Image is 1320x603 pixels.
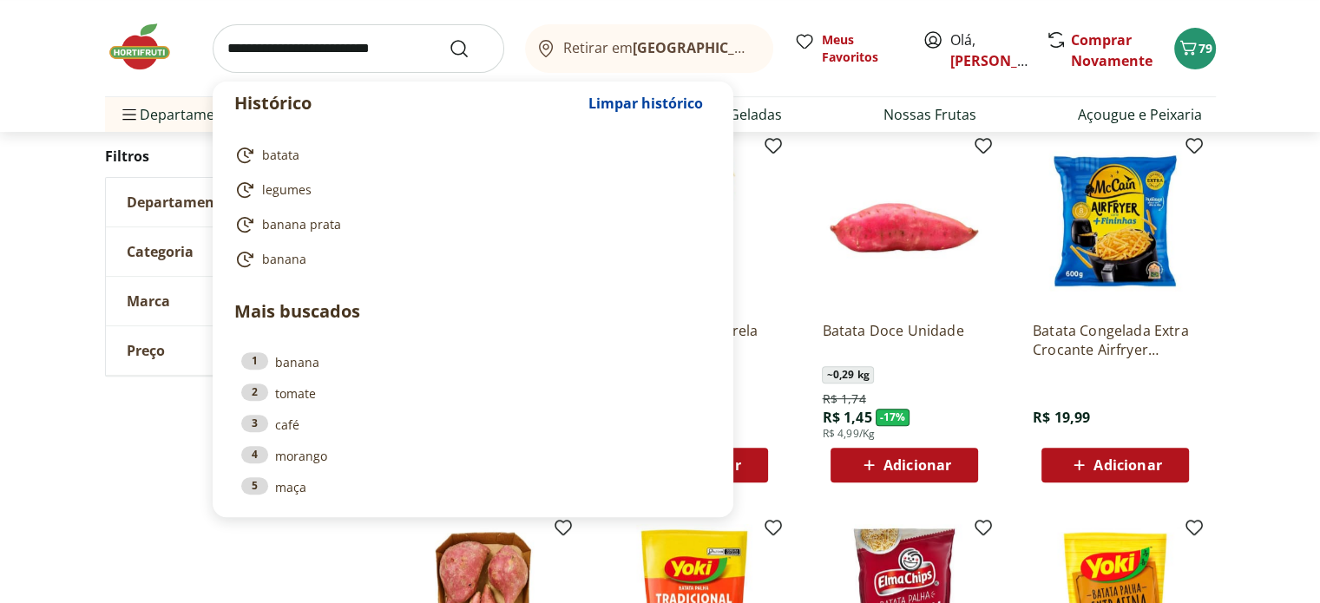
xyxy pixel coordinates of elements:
[449,38,490,59] button: Submit Search
[1078,104,1202,125] a: Açougue e Peixaria
[234,249,705,270] a: banana
[822,366,873,383] span: ~ 0,29 kg
[127,193,229,211] span: Departamento
[950,29,1028,71] span: Olá,
[883,104,976,125] a: Nossas Frutas
[241,446,268,463] div: 4
[234,298,712,324] p: Mais buscados
[106,178,366,226] button: Departamento
[588,96,703,110] span: Limpar histórico
[234,91,580,115] p: Histórico
[1071,30,1153,70] a: Comprar Novamente
[119,94,244,135] span: Departamentos
[262,181,312,199] span: legumes
[119,94,140,135] button: Menu
[794,31,902,66] a: Meus Favoritos
[1199,40,1212,56] span: 79
[234,180,705,200] a: legumes
[822,408,871,427] span: R$ 1,45
[106,326,366,375] button: Preço
[1033,408,1090,427] span: R$ 19,99
[831,448,978,482] button: Adicionar
[106,277,366,325] button: Marca
[105,21,192,73] img: Hortifruti
[950,51,1063,70] a: [PERSON_NAME]
[822,321,987,359] a: Batata Doce Unidade
[213,24,504,73] input: search
[580,82,712,124] button: Limpar histórico
[822,427,875,441] span: R$ 4,99/Kg
[563,40,755,56] span: Retirar em
[106,227,366,276] button: Categoria
[234,145,705,166] a: batata
[241,415,268,432] div: 3
[1174,28,1216,69] button: Carrinho
[241,352,268,370] div: 1
[822,31,902,66] span: Meus Favoritos
[1033,142,1198,307] img: Batata Congelada Extra Crocante Airfryer Mccain 600g
[822,390,865,408] span: R$ 1,74
[127,342,165,359] span: Preço
[241,446,705,465] a: 4morango
[1041,448,1189,482] button: Adicionar
[241,415,705,434] a: 3café
[262,147,299,164] span: batata
[1093,458,1161,472] span: Adicionar
[127,292,170,310] span: Marca
[234,214,705,235] a: banana prata
[822,142,987,307] img: Batata Doce Unidade
[262,216,341,233] span: banana prata
[633,38,925,57] b: [GEOGRAPHIC_DATA]/[GEOGRAPHIC_DATA]
[876,409,910,426] span: - 17 %
[525,24,773,73] button: Retirar em[GEOGRAPHIC_DATA]/[GEOGRAPHIC_DATA]
[241,383,268,401] div: 2
[883,458,951,472] span: Adicionar
[241,477,705,496] a: 5maça
[241,477,268,495] div: 5
[241,352,705,371] a: 1banana
[1033,321,1198,359] a: Batata Congelada Extra Crocante Airfryer Mccain 600g
[241,383,705,403] a: 2tomate
[105,139,367,174] h2: Filtros
[262,251,306,268] span: banana
[127,243,194,260] span: Categoria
